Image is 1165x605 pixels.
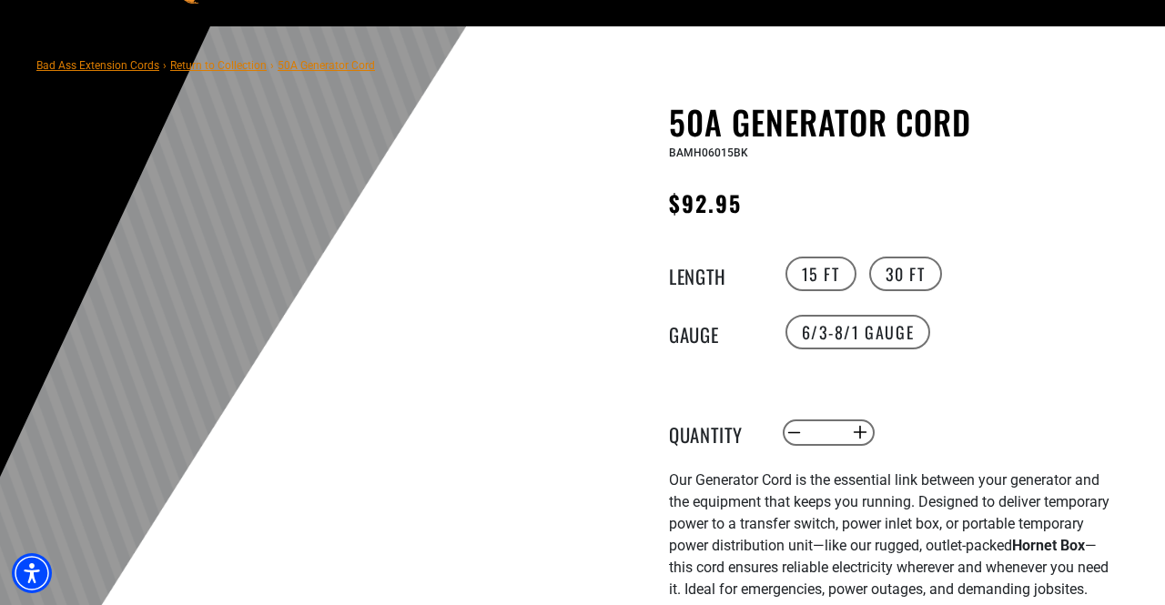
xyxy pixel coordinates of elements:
a: Bad Ass Extension Cords [36,59,159,72]
span: 50A Generator Cord [278,59,375,72]
span: BAMH06015BK [669,146,748,159]
span: › [270,59,274,72]
legend: Gauge [669,320,760,344]
strong: Hornet Box [1012,537,1085,554]
label: Quantity [669,420,760,444]
span: › [163,59,167,72]
label: 6/3-8/1 Gauge [785,315,931,349]
h1: 50A Generator Cord [669,103,1115,141]
div: Accessibility Menu [12,553,52,593]
p: Our Generator Cord is the essential link between your generator and the equipment that keeps you ... [669,469,1115,600]
legend: Length [669,262,760,286]
a: Return to Collection [170,59,267,72]
span: $92.95 [669,187,742,219]
label: 30 FT [869,257,942,291]
nav: breadcrumbs [36,54,375,76]
label: 15 FT [785,257,856,291]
